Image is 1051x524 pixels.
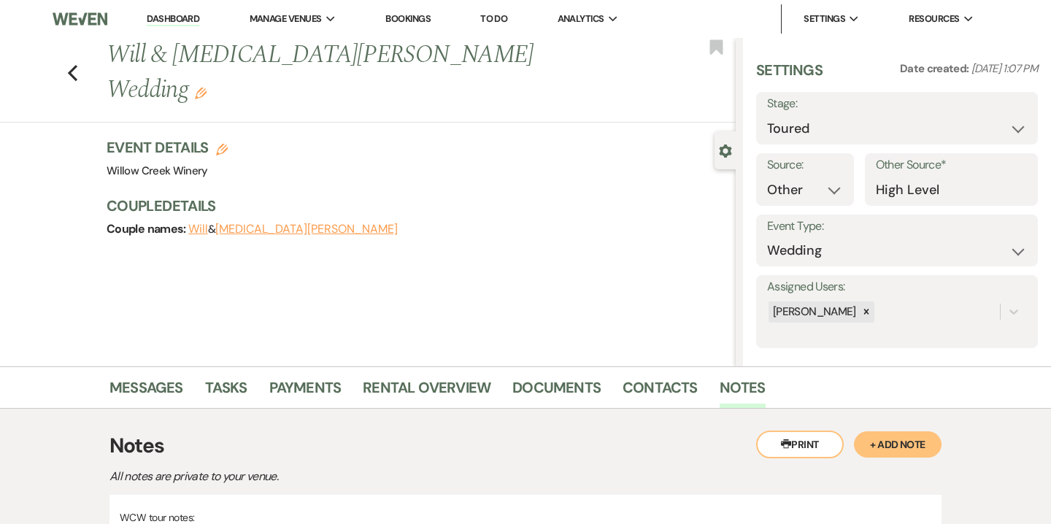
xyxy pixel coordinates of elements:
span: & [188,222,398,236]
a: Tasks [205,376,247,408]
span: Analytics [558,12,604,26]
span: Settings [804,12,845,26]
div: [PERSON_NAME] [769,301,858,323]
a: Contacts [623,376,698,408]
a: Dashboard [147,12,199,26]
a: Payments [269,376,342,408]
label: Source: [767,155,843,176]
a: Bookings [385,12,431,25]
span: Date created: [900,61,971,76]
span: Willow Creek Winery [107,163,208,178]
button: Close lead details [719,143,732,157]
h3: Couple Details [107,196,721,216]
button: + Add Note [854,431,942,458]
a: To Do [480,12,507,25]
h3: Event Details [107,137,228,158]
span: Couple names: [107,221,188,236]
h1: Will & [MEDICAL_DATA][PERSON_NAME] Wedding [107,38,604,107]
img: Weven Logo [53,4,107,34]
a: Documents [512,376,601,408]
label: Assigned Users: [767,277,1027,298]
span: [DATE] 1:07 PM [971,61,1038,76]
button: Will [188,223,208,235]
h3: Notes [109,431,942,461]
label: Other Source* [876,155,1027,176]
button: [MEDICAL_DATA][PERSON_NAME] [215,223,398,235]
span: Resources [909,12,959,26]
h3: Settings [756,60,823,92]
label: Stage: [767,93,1027,115]
button: Edit [195,86,207,99]
span: Manage Venues [250,12,322,26]
label: Event Type: [767,216,1027,237]
a: Notes [720,376,766,408]
button: Print [756,431,844,458]
a: Messages [109,376,183,408]
a: Rental Overview [363,376,490,408]
p: All notes are private to your venue. [109,467,620,486]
